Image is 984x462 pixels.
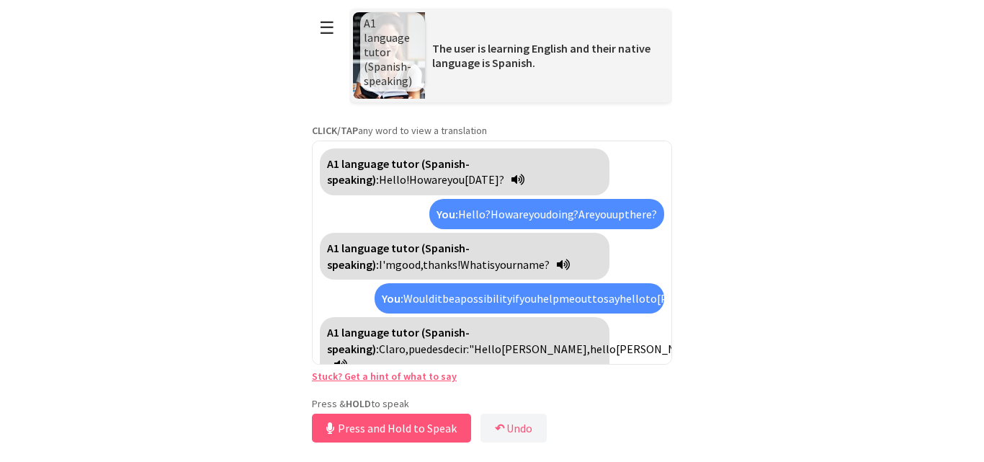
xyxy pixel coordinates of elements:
span: you [595,207,612,221]
span: Hello? [458,207,491,221]
span: I'm [379,257,395,272]
span: The user is learning English and their native language is Spanish. [432,41,650,70]
span: What [460,257,487,272]
span: [PERSON_NAME], [657,291,745,306]
span: me [559,291,575,306]
div: Click to translate [320,233,609,280]
span: hello [590,342,616,356]
span: decir: [443,342,469,356]
div: Click to translate [429,199,664,229]
span: Would [403,291,434,306]
span: say [604,291,620,306]
span: How [491,207,513,221]
span: to [592,291,604,306]
img: Scenario Image [353,12,425,99]
span: [DATE]? [465,172,504,187]
span: thanks! [423,257,460,272]
div: Click to translate [375,283,664,314]
p: any word to view a translation [312,124,672,137]
span: puedes [408,342,443,356]
span: up [612,207,625,221]
span: out [575,291,592,306]
span: are [513,207,529,221]
span: "Hello [469,342,501,356]
a: Stuck? Get a hint of what to say [312,370,457,383]
span: Are [578,207,595,221]
span: help [537,291,559,306]
strong: You: [437,207,458,221]
span: you [447,172,465,187]
b: ↶ [495,421,504,435]
strong: A1 language tutor (Spanish-speaking): [327,156,470,187]
span: you [519,291,537,306]
span: A1 language tutor (Spanish-speaking) [364,16,412,88]
p: Press & to speak [312,397,672,410]
span: are [431,172,447,187]
span: Claro, [379,342,408,356]
span: hello [620,291,645,306]
span: Hello! [379,172,409,187]
div: Click to translate [320,317,609,380]
span: be [442,291,455,306]
button: Press and Hold to Speak [312,414,471,443]
strong: A1 language tutor (Spanish-speaking): [327,241,470,271]
span: a [455,291,460,306]
button: ↶Undo [480,414,547,443]
span: your [495,257,516,272]
span: name? [516,257,550,272]
span: to [645,291,657,306]
span: [PERSON_NAME], [616,342,705,356]
span: is [487,257,495,272]
span: How [409,172,431,187]
span: [PERSON_NAME], [501,342,590,356]
strong: HOLD [346,397,371,410]
span: if [512,291,519,306]
span: there? [625,207,657,221]
span: good, [395,257,423,272]
span: you [529,207,546,221]
button: ☰ [312,9,342,46]
span: it [434,291,442,306]
span: doing? [546,207,578,221]
strong: You: [382,291,403,306]
span: possibility [460,291,512,306]
strong: A1 language tutor (Spanish-speaking): [327,325,470,355]
strong: CLICK/TAP [312,124,358,137]
div: Click to translate [320,148,609,195]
